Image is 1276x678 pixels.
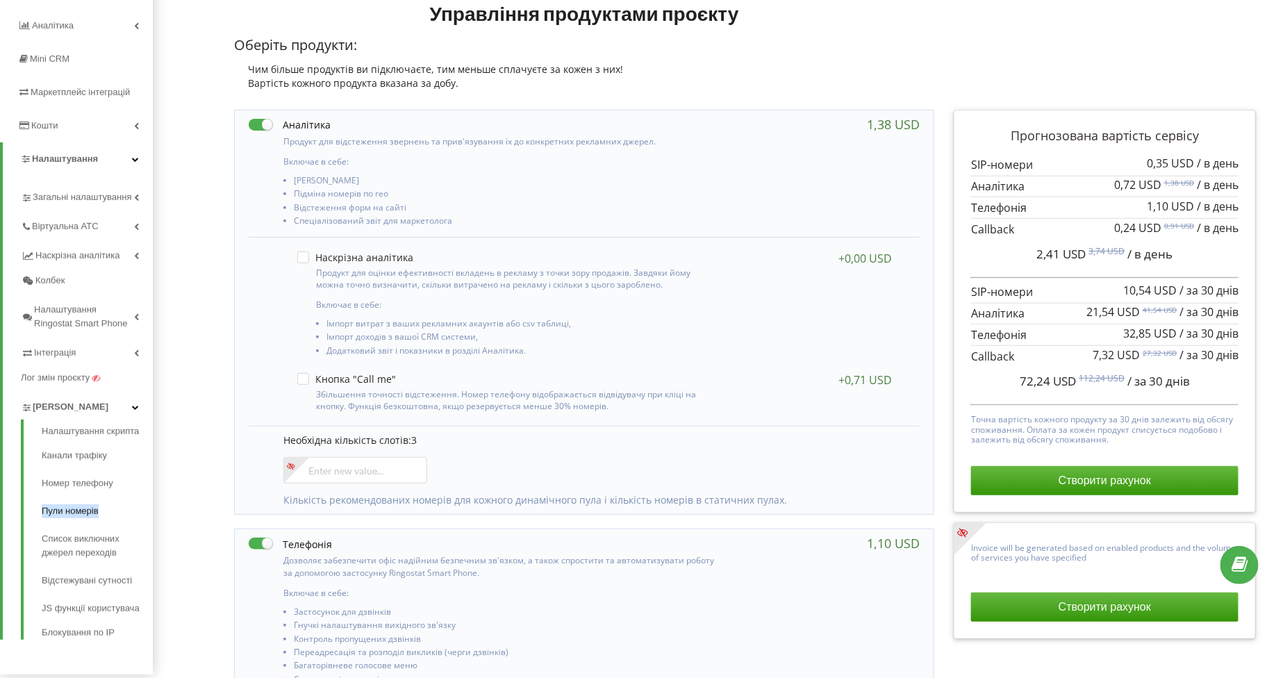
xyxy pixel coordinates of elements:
[21,210,153,239] a: Віртуальна АТС
[1114,220,1161,235] span: 0,24 USD
[971,200,1238,216] p: Телефонія
[294,620,718,634] li: Гнучкі налаштування вихідного зв'язку
[838,373,892,387] div: +0,71 USD
[33,400,108,414] span: [PERSON_NAME]
[971,540,1238,563] p: Invoice will be generated based on enabled products and the volume of services you have specified
[35,274,65,288] span: Колбек
[1147,156,1194,171] span: 0,35 USD
[1089,245,1125,257] sup: 3,74 USD
[1179,326,1238,341] span: / за 30 днів
[3,142,153,176] a: Налаштування
[234,76,934,90] div: Вартість кожного продукта вказана за добу.
[1127,373,1190,389] span: / за 30 днів
[1179,283,1238,298] span: / за 30 днів
[1179,347,1238,363] span: / за 30 днів
[971,327,1238,343] p: Телефонія
[42,442,153,470] a: Канали трафіку
[249,117,331,132] label: Аналітика
[33,190,131,204] span: Загальні налаштування
[283,156,718,167] p: Включає в себе:
[316,267,713,290] p: Продукт для оцінки ефективності вкладень в рекламу з точки зору продажів. Завдяки йому можна точн...
[294,203,718,216] li: Відстеження форм на сайті
[42,567,153,595] a: Відстежувані сутності
[971,127,1238,145] p: Прогнозована вартість сервісу
[283,587,718,599] p: Включає в себе:
[971,306,1238,322] p: Аналітика
[316,388,713,412] p: Збільшення точності відстеження. Номер телефону відображається відвідувачу при кліці на кнопку. Ф...
[21,365,153,390] a: Лог змін проєкту
[1093,347,1140,363] span: 7,32 USD
[1164,178,1194,188] sup: 1,38 USD
[283,433,906,447] p: Необхідна кількість слотів:
[971,179,1238,195] p: Аналітика
[32,20,74,31] span: Аналiтика
[21,268,153,293] a: Колбек
[21,181,153,210] a: Загальні налаштування
[1197,156,1238,171] span: / в день
[1197,199,1238,214] span: / в день
[838,251,892,265] div: +0,00 USD
[971,466,1238,495] button: Створити рахунок
[326,346,713,359] li: Додатковий звіт і показники в розділі Аналітика.
[1020,373,1076,389] span: 72,24 USD
[1123,283,1177,298] span: 10,54 USD
[971,157,1238,173] p: SIP-номери
[21,293,153,336] a: Налаштування Ringostat Smart Phone
[35,249,119,263] span: Наскрізна аналітика
[297,251,413,263] label: Наскрізна аналітика
[283,493,906,507] p: Кількість рекомендованих номерів для кожного динамічного пула і кількість номерів в статичних пулах.
[34,303,134,331] span: Налаштування Ringostat Smart Phone
[294,647,718,661] li: Переадресація та розподіл викликів (черги дзвінків)
[32,154,98,164] span: Налаштування
[42,622,153,640] a: Блокування по IP
[234,35,934,56] p: Оберіть продукти:
[971,284,1238,300] p: SIP-номери
[971,411,1238,445] p: Точна вартість кожного продукту за 30 днів залежить від обсягу споживання. Оплата за кожен продук...
[21,239,153,268] a: Наскрізна аналітика
[971,349,1238,365] p: Callback
[234,1,934,26] h1: Управління продуктами проєкту
[1197,177,1238,192] span: / в день
[297,373,396,385] label: Кнопка "Call me"
[30,53,69,64] span: Mini CRM
[1164,221,1194,231] sup: 0,91 USD
[1079,372,1125,384] sup: 112,24 USD
[21,371,90,385] span: Лог змін проєкту
[1086,304,1140,320] span: 21,54 USD
[42,470,153,497] a: Номер телефону
[34,346,76,360] span: Інтеграція
[294,189,718,202] li: Підміна номерів по гео
[867,536,920,550] div: 1,10 USD
[411,433,417,447] span: 3
[294,661,718,674] li: Багаторівневе голосове меню
[1143,348,1177,358] sup: 27,32 USD
[971,222,1238,238] p: Callback
[1179,304,1238,320] span: / за 30 днів
[234,63,934,76] div: Чим більше продуктів ви підключаєте, тим меньше сплачуєте за кожен з них!
[326,319,713,332] li: Імпорт витрат з ваших рекламних акаунтів або csv таблиці,
[1123,326,1177,341] span: 32,85 USD
[971,593,1238,622] button: Створити рахунок
[1128,246,1173,262] span: / в день
[21,390,153,420] a: [PERSON_NAME]
[1143,305,1177,315] sup: 41,54 USD
[283,457,427,483] input: Enter new value...
[1197,220,1238,235] span: / в день
[294,176,718,189] li: [PERSON_NAME]
[294,634,718,647] li: Контроль пропущених дзвінків
[867,117,920,131] div: 1,38 USD
[32,220,99,233] span: Віртуальна АТС
[42,595,153,622] a: JS функції користувача
[1114,177,1161,192] span: 0,72 USD
[42,525,153,567] a: Список виключних джерел переходів
[316,299,713,311] p: Включає в себе:
[31,87,130,97] span: Маркетплейс інтеграцій
[1147,199,1194,214] span: 1,10 USD
[21,336,153,365] a: Інтеграція
[31,120,58,131] span: Кошти
[326,332,713,345] li: Імпорт доходів з вашої CRM системи,
[42,497,153,525] a: Пули номерів
[249,536,332,551] label: Телефонія
[283,554,718,578] p: Дозволяє забезпечити офіс надійним безпечним зв'язком, а також спростити та автоматизувати роботу...
[42,424,153,442] a: Налаштування скрипта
